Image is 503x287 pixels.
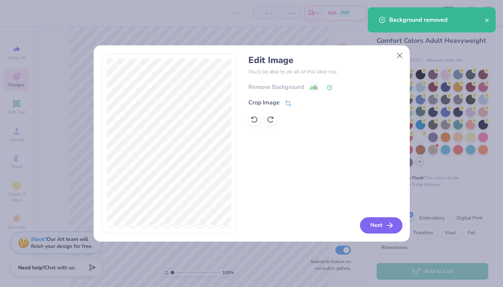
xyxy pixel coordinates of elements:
button: Next [360,217,402,234]
h4: Edit Image [248,55,401,66]
button: Close [392,48,406,62]
p: You’ll be able to do all of this later too. [248,68,401,76]
div: Background removed [389,15,485,24]
button: close [485,15,490,24]
div: Crop Image [248,98,280,107]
